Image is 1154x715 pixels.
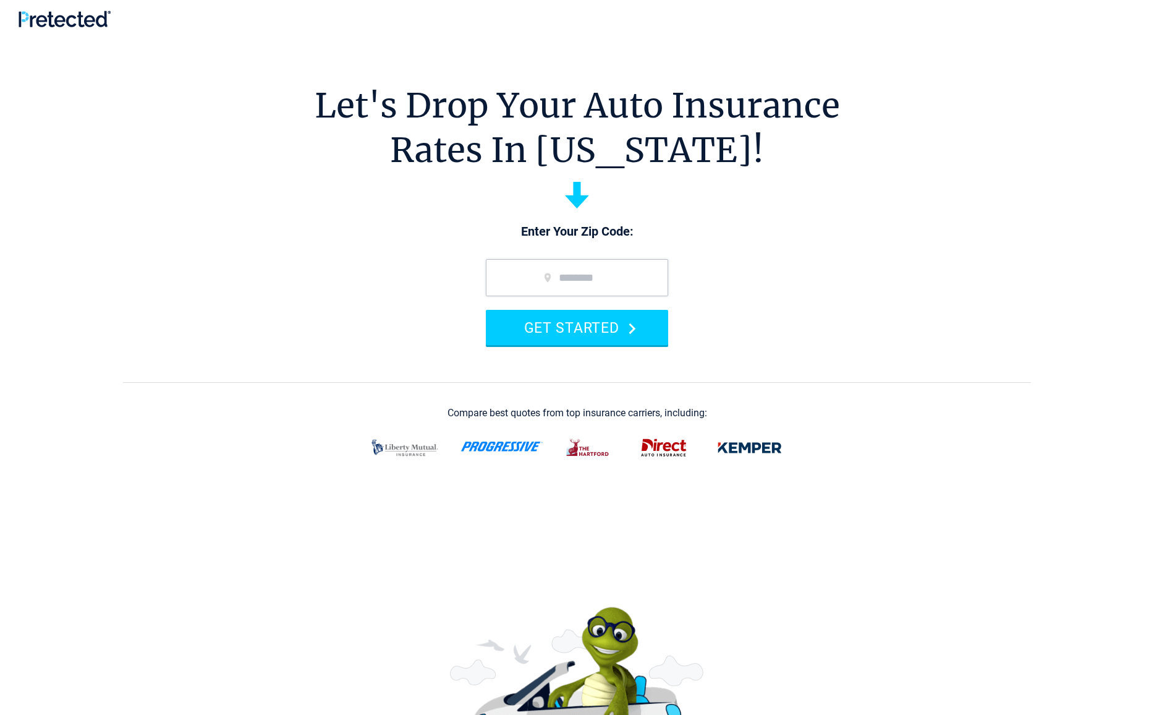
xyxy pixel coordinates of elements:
h1: Let's Drop Your Auto Insurance Rates In [US_STATE]! [315,83,840,173]
img: liberty [364,432,446,464]
img: Pretected Logo [19,11,111,27]
img: direct [634,432,694,464]
img: thehartford [558,432,619,464]
div: Compare best quotes from top insurance carriers, including: [448,408,707,419]
img: kemper [709,432,791,464]
p: Enter Your Zip Code: [473,223,681,241]
input: zip code [486,259,668,296]
img: progressive [460,442,543,452]
button: GET STARTED [486,310,668,345]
